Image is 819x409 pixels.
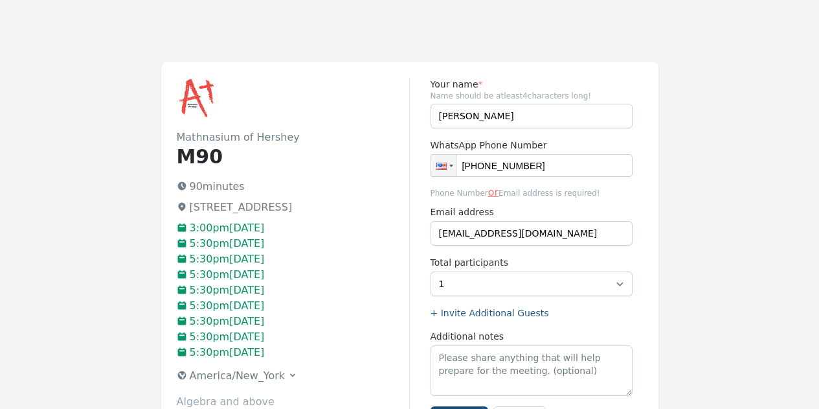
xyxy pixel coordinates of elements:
[190,201,293,213] span: [STREET_ADDRESS]
[177,283,409,298] p: 5:30pm[DATE]
[177,78,218,119] img: Mathnasium of Hershey
[431,155,456,176] div: United States: + 1
[431,91,633,101] span: Name should be atleast 4 characters long!
[177,267,409,283] p: 5:30pm[DATE]
[431,185,633,200] span: Phone Number Email address is required!
[177,329,409,345] p: 5:30pm[DATE]
[172,366,304,386] button: America/New_York
[488,186,499,198] span: or
[431,139,633,152] label: WhatsApp Phone Number
[177,345,409,360] p: 5:30pm[DATE]
[431,330,633,343] label: Additional notes
[177,220,409,236] p: 3:00pm[DATE]
[177,236,409,251] p: 5:30pm[DATE]
[431,78,633,91] label: Your name
[177,145,409,169] h1: M90
[431,104,633,128] input: Enter name (required)
[431,221,633,246] input: you@example.com
[431,205,633,218] label: Email address
[177,130,409,145] h2: Mathnasium of Hershey
[431,307,633,320] label: + Invite Additional Guests
[431,256,633,269] label: Total participants
[177,298,409,314] p: 5:30pm[DATE]
[177,314,409,329] p: 5:30pm[DATE]
[431,154,633,177] input: 1 (702) 123-4567
[177,179,409,194] p: 90 minutes
[177,251,409,267] p: 5:30pm[DATE]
